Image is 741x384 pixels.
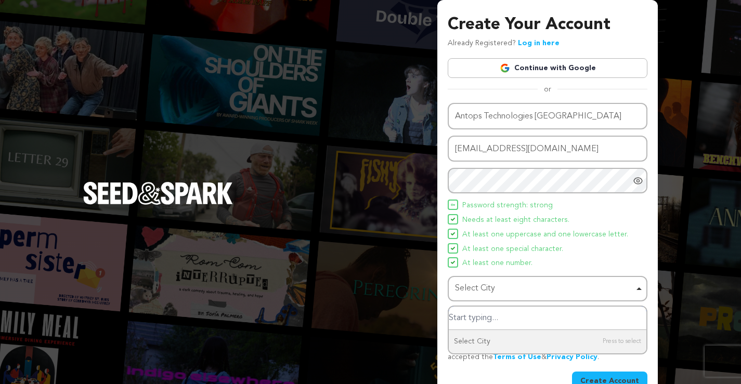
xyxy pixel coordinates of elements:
img: Seed&Spark Icon [451,260,455,264]
input: Email address [448,136,647,162]
a: Continue with Google [448,58,647,78]
input: Select City [449,307,646,330]
div: Select City [449,330,646,353]
img: Seed&Spark Icon [451,203,455,207]
img: Google logo [500,63,510,73]
input: Name [448,103,647,129]
span: Password strength: strong [462,200,553,212]
a: Seed&Spark Homepage [83,182,233,226]
img: Seed&Spark Icon [451,246,455,250]
span: Needs at least eight characters. [462,214,569,227]
a: Privacy Policy [547,353,597,361]
img: Seed&Spark Logo [83,182,233,205]
a: Log in here [518,39,560,47]
span: or [538,84,557,95]
span: At least one number. [462,257,532,270]
span: At least one uppercase and one lowercase letter. [462,229,628,241]
div: Select City [455,281,634,296]
p: Already Registered? [448,37,560,50]
a: Terms of Use [493,353,541,361]
span: At least one special character. [462,243,563,256]
a: Show password as plain text. Warning: this will display your password on the screen. [633,176,643,186]
h3: Create Your Account [448,12,647,37]
img: Seed&Spark Icon [451,232,455,236]
img: Seed&Spark Icon [451,217,455,221]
